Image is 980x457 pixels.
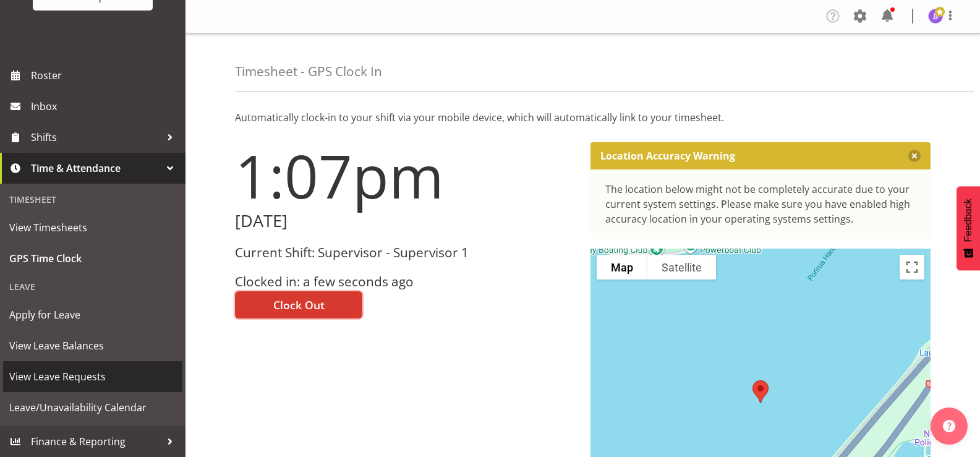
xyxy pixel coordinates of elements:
h3: Current Shift: Supervisor - Supervisor 1 [235,246,576,260]
button: Feedback - Show survey [957,186,980,270]
span: Clock Out [273,297,325,313]
img: janelle-jonkers702.jpg [928,9,943,23]
button: Close message [908,150,921,162]
a: Leave/Unavailability Calendar [3,392,182,423]
h4: Timesheet - GPS Clock In [235,64,382,79]
div: Timesheet [3,187,182,212]
h2: [DATE] [235,211,576,231]
button: Show street map [597,255,647,280]
span: View Timesheets [9,218,176,237]
a: GPS Time Clock [3,243,182,274]
button: Show satellite imagery [647,255,716,280]
span: Inbox [31,97,179,116]
a: View Leave Requests [3,361,182,392]
span: Shifts [31,128,161,147]
span: View Leave Balances [9,336,176,355]
a: View Leave Balances [3,330,182,361]
h1: 1:07pm [235,142,576,209]
span: Time & Attendance [31,159,161,177]
span: Finance & Reporting [31,432,161,451]
div: The location below might not be completely accurate due to your current system settings. Please m... [605,182,916,226]
a: Apply for Leave [3,299,182,330]
p: Automatically clock-in to your shift via your mobile device, which will automatically link to you... [235,110,931,125]
button: Toggle fullscreen view [900,255,924,280]
span: Leave/Unavailability Calendar [9,398,176,417]
h3: Clocked in: a few seconds ago [235,275,576,289]
a: View Timesheets [3,212,182,243]
span: Roster [31,66,179,85]
span: Apply for Leave [9,305,176,324]
span: View Leave Requests [9,367,176,386]
img: help-xxl-2.png [943,420,955,432]
span: Feedback [963,199,974,242]
button: Clock Out [235,291,362,318]
span: GPS Time Clock [9,249,176,268]
p: Location Accuracy Warning [600,150,735,162]
div: Leave [3,274,182,299]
